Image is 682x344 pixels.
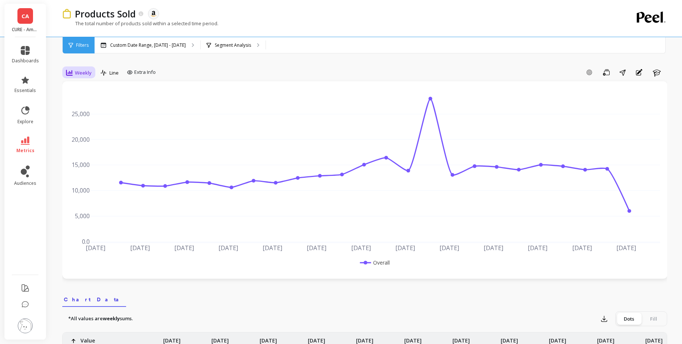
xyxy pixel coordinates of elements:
[103,315,120,322] strong: weekly
[110,42,186,48] p: Custom Date Range, [DATE] - [DATE]
[68,315,133,322] p: *All values are sums.
[641,313,666,325] div: Fill
[109,69,119,76] span: Line
[64,296,125,303] span: Chart Data
[75,69,92,76] span: Weekly
[62,20,218,27] p: The total number of products sold within a selected time period.
[18,318,33,333] img: profile picture
[16,148,34,154] span: metrics
[17,119,33,125] span: explore
[14,88,36,94] span: essentials
[75,7,136,20] p: Products Sold
[62,9,71,18] img: header icon
[22,12,29,20] span: CA
[76,42,89,48] span: Filters
[215,42,251,48] p: Segment Analysis
[617,313,641,325] div: Dots
[150,10,157,17] img: api.amazon.svg
[12,27,39,33] p: CURE - Amazon
[134,69,156,76] span: Extra Info
[14,180,36,186] span: audiences
[62,290,667,307] nav: Tabs
[12,58,39,64] span: dashboards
